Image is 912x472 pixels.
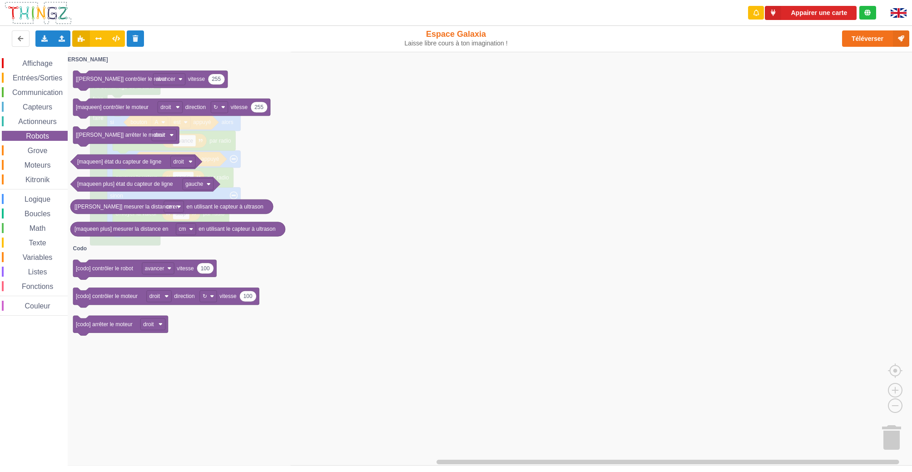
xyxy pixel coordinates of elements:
text: cm [179,226,186,232]
text: 100 [201,265,210,272]
span: Couleur [24,302,52,310]
span: Fonctions [20,283,55,290]
text: [codo] contrôler le moteur [76,293,138,299]
span: Entrées/Sorties [11,74,64,82]
text: vitesse [188,76,205,82]
text: ↻ [213,104,218,110]
text: gauche [185,181,203,187]
span: Kitronik [24,176,51,184]
text: [codo] contrôler le robot [76,265,134,272]
div: Laisse libre cours à ton imagination ! [376,40,536,47]
text: avancer [156,76,175,82]
text: 255 [254,104,263,110]
text: [[PERSON_NAME]] mesurer la distance en [74,204,179,210]
button: Appairer une carte [765,6,857,20]
div: Tu es connecté au serveur de création de Thingz [859,6,876,20]
text: [maqueen] état du capteur de ligne [77,159,162,165]
span: Grove [26,147,49,154]
span: Variables [21,253,54,261]
text: vitesse [231,104,248,110]
text: vitesse [177,265,194,272]
text: avancer [145,265,164,272]
span: Affichage [21,60,54,67]
button: Téléverser [842,30,909,47]
text: droit [143,321,154,328]
text: [PERSON_NAME] [62,56,108,63]
span: Moteurs [23,161,52,169]
text: vitesse [219,293,237,299]
text: 255 [212,76,221,82]
text: [maqueen] contrôler le moteur [76,104,149,110]
span: Listes [27,268,49,276]
span: Boucles [23,210,52,218]
span: Logique [23,195,52,203]
text: droit [160,104,171,110]
text: direction [174,293,194,299]
text: droit [173,159,184,165]
img: thingz_logo.png [4,1,72,25]
text: direction [185,104,206,110]
text: ↻ [203,293,207,299]
text: [maqueen plus] état du capteur de ligne [77,181,173,187]
span: Communication [11,89,64,96]
span: Capteurs [21,103,54,111]
span: Actionneurs [17,118,58,125]
span: Texte [27,239,47,247]
text: 100 [243,293,253,299]
img: gb.png [891,8,907,18]
span: Math [28,224,47,232]
div: Espace Galaxia [376,29,536,47]
text: [maqueen plus] mesurer la distance en [74,226,169,232]
text: droit [149,293,160,299]
text: en utilisant le capteur à ultrason [198,226,275,232]
text: cm [167,204,174,210]
text: [[PERSON_NAME]] contrôler le robot [76,76,166,82]
text: [codo] arrêter le moteur [76,321,133,328]
text: Codo [73,245,87,252]
text: droit [154,132,165,138]
text: [[PERSON_NAME]] arrêter le moteur [76,132,165,138]
text: en utilisant le capteur à ultrason [187,204,263,210]
span: Robots [25,132,50,140]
